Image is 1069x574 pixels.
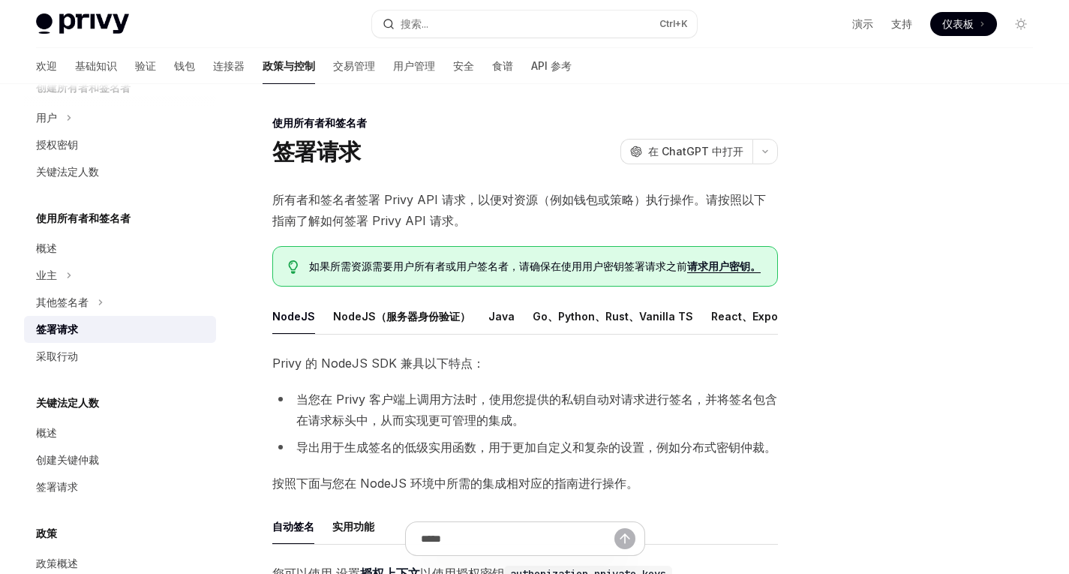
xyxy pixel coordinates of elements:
font: 在 ChatGPT 中打开 [648,145,743,158]
font: 采取行动 [36,350,78,362]
font: 概述 [36,242,57,254]
font: 所有者和签名者签署 Privy API 请求，以便对资源（例如钱包或策略）执行操作。请按照以下指南了解如何签署 Privy API 请求。 [272,192,766,228]
font: 搜索... [401,17,428,30]
button: Go、Python、Rust、Vanilla TS [533,299,693,334]
font: 概述 [36,426,57,439]
a: 关键法定人数 [24,158,216,185]
button: 在 ChatGPT 中打开 [620,139,752,164]
a: 概述 [24,419,216,446]
font: 签署请求 [272,138,360,165]
img: 灯光标志 [36,14,129,35]
font: 签署请求 [36,323,78,335]
svg: 提示 [288,260,299,274]
font: NodeJS [272,310,315,323]
font: 签署请求 [36,480,78,493]
font: Java [488,310,515,323]
font: API 参考 [531,59,572,72]
input: 提问... [421,522,614,555]
a: 创建关键仲裁 [24,446,216,473]
a: 安全 [453,48,474,84]
font: 支持 [891,17,912,30]
font: 用户 [36,111,57,124]
button: Java [488,299,515,334]
a: 签署请求 [24,473,216,500]
font: Ctrl [659,18,675,29]
button: 切换暗模式 [1009,12,1033,36]
font: 使用所有者和签名者 [36,212,131,224]
a: 支持 [891,17,912,32]
font: 业主 [36,269,57,281]
font: 授权密钥 [36,138,78,151]
a: 签署请求 [24,316,216,343]
button: 用户 [24,104,216,131]
a: 采取行动 [24,343,216,370]
font: Go、Python、Rust、Vanilla TS [533,310,693,323]
font: 交易管理 [333,59,375,72]
a: 验证 [135,48,156,84]
a: 欢迎 [36,48,57,84]
button: 自动签名 [272,509,314,544]
a: 基础知识 [75,48,117,84]
a: 食谱 [492,48,513,84]
font: 如果所需资源需要用户所有者或用户签名者，请确保在使用用户密钥 [309,260,624,272]
font: 请求用户密钥。 [687,260,761,272]
font: 安全 [453,59,474,72]
button: 业主 [24,262,216,289]
font: React、Expo [711,310,778,323]
a: 连接器 [213,48,245,84]
font: 验证 [135,59,156,72]
font: 创建关键仲裁 [36,453,99,466]
font: 连接器 [213,59,245,72]
a: 政策与控制 [263,48,315,84]
a: 钱包 [174,48,195,84]
font: 政策概述 [36,557,78,569]
a: 概述 [24,235,216,262]
font: 基础知识 [75,59,117,72]
font: 当您在 Privy 客户端上调用方法时，使用您提供的私钥自动对请求进行签名，并将签名包含在请求标头中，从而实现更可管理的集成。 [296,392,777,428]
font: 导出用于生成签名的低级实用函数，用于更加自定义和复杂的设置，例如分布式密钥仲裁。 [296,440,776,455]
button: 搜索...Ctrl+K [372,11,696,38]
font: 其他签名者 [36,296,89,308]
a: 交易管理 [333,48,375,84]
font: 欢迎 [36,59,57,72]
font: Privy 的 NodeJS SDK 兼具以下特点： [272,356,485,371]
font: 关键法定人数 [36,396,99,409]
font: 食谱 [492,59,513,72]
button: 发送消息 [614,528,635,549]
a: API 参考 [531,48,572,84]
font: 钱包 [174,59,195,72]
button: 实用功能 [332,509,374,544]
a: 授权密钥 [24,131,216,158]
font: 用户管理 [393,59,435,72]
font: 演示 [852,17,873,30]
font: 仪表板 [942,17,974,30]
button: React、Expo [711,299,778,334]
font: 签署请求之前 [624,260,687,272]
font: +K [675,18,688,29]
button: 其他签名者 [24,289,216,316]
a: 演示 [852,17,873,32]
a: 请求用户密钥。 [687,260,761,273]
font: 政策 [36,527,57,539]
a: 用户管理 [393,48,435,84]
a: 仪表板 [930,12,997,36]
button: NodeJS（服务器身份验证） [333,299,470,334]
font: NodeJS（服务器身份验证） [333,310,470,323]
font: 按照下面与您在 NodeJS 环境中所需的集成相对应的指南进行操作。 [272,476,638,491]
font: 使用所有者和签名者 [272,116,367,129]
font: 政策与控制 [263,59,315,72]
font: 关键法定人数 [36,165,99,178]
button: NodeJS [272,299,315,334]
